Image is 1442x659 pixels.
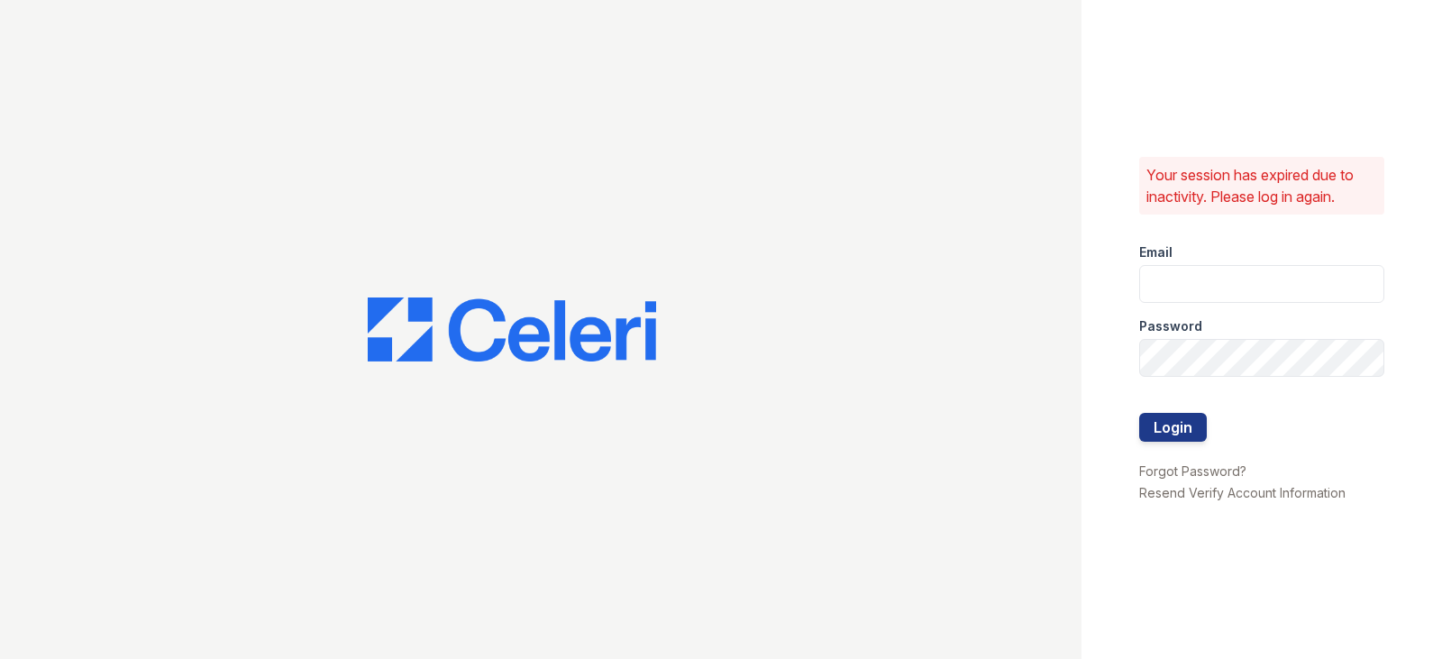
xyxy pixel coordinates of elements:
[1139,317,1202,335] label: Password
[1139,485,1346,500] a: Resend Verify Account Information
[368,297,656,362] img: CE_Logo_Blue-a8612792a0a2168367f1c8372b55b34899dd931a85d93a1a3d3e32e68fde9ad4.png
[1139,413,1207,442] button: Login
[1139,463,1246,479] a: Forgot Password?
[1139,243,1173,261] label: Email
[1146,164,1377,207] p: Your session has expired due to inactivity. Please log in again.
